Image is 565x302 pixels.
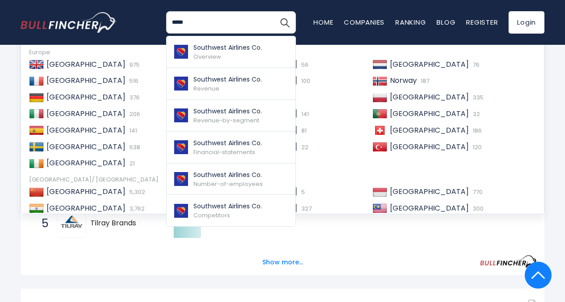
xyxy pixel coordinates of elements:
span: [GEOGRAPHIC_DATA] [47,92,125,102]
span: Revenue-by-segment [193,116,259,125]
a: Blog [437,17,455,27]
span: Number-of-employees [193,180,263,188]
a: Southwest Airlines Co. Revenue-by-segment [167,100,295,132]
span: [GEOGRAPHIC_DATA] [390,59,469,69]
a: Login [509,11,544,34]
span: [GEOGRAPHIC_DATA] [218,108,297,119]
span: [GEOGRAPHIC_DATA] [47,108,125,119]
div: Europe [29,49,536,56]
p: Southwest Airlines Co. [193,43,262,52]
span: 206 [127,110,140,118]
span: [GEOGRAPHIC_DATA] [218,75,297,86]
span: [GEOGRAPHIC_DATA] [47,75,125,86]
p: Southwest Airlines Co. [193,75,262,84]
span: [GEOGRAPHIC_DATA] [390,92,469,102]
span: 335 [471,93,484,102]
span: 300 [471,204,484,213]
span: [GEOGRAPHIC_DATA] [218,142,297,152]
a: Southwest Airlines Co. Revenue [167,68,295,100]
img: bullfincher logo [21,12,117,33]
a: Go to homepage [21,12,117,33]
a: Home [313,17,333,27]
span: 141 [299,110,309,118]
span: 5,302 [127,188,145,196]
span: 187 [419,77,429,85]
span: 76 [471,60,479,69]
span: Tilray Brands [90,219,158,228]
span: 3,762 [127,204,145,213]
span: [GEOGRAPHIC_DATA] [47,125,125,135]
span: [GEOGRAPHIC_DATA] [47,158,125,168]
div: [GEOGRAPHIC_DATA]/ [GEOGRAPHIC_DATA] [29,176,536,184]
a: Companies [344,17,385,27]
a: Ranking [395,17,426,27]
span: [GEOGRAPHIC_DATA] [218,186,297,197]
span: 186 [471,126,482,135]
span: Revenue [193,84,219,93]
span: 81 [299,126,307,135]
a: Southwest Airlines Co. Number-of-employees [167,164,295,195]
a: Southwest Airlines Co. Competitors [167,195,295,226]
span: [GEOGRAPHIC_DATA] [218,203,297,213]
a: Southwest Airlines Co. Financial-statements [167,132,295,164]
button: Show more... [257,255,308,270]
span: 56 [299,60,308,69]
span: [GEOGRAPHIC_DATA] [390,108,469,119]
span: 22 [299,143,308,151]
span: [GEOGRAPHIC_DATA] [218,125,297,135]
p: Southwest Airlines Co. [193,202,262,211]
span: 141 [127,126,137,135]
span: [GEOGRAPHIC_DATA] [47,203,125,213]
p: Southwest Airlines Co. [193,107,262,116]
span: 327 [299,204,312,213]
span: 770 [471,188,483,196]
span: 21 [127,159,135,168]
span: 638 [127,143,140,151]
span: [GEOGRAPHIC_DATA] [47,59,125,69]
span: [GEOGRAPHIC_DATA] [47,186,125,197]
p: Southwest Airlines Co. [193,170,263,180]
img: Tilray Brands [59,211,85,237]
p: Southwest Airlines Co. [193,138,262,148]
span: 376 [127,93,140,102]
a: Southwest Airlines Co. Overview [167,36,295,68]
span: 975 [127,60,140,69]
span: 5 [37,216,46,231]
span: 120 [471,143,482,151]
span: 516 [127,77,138,85]
span: [GEOGRAPHIC_DATA] [218,59,297,69]
span: [GEOGRAPHIC_DATA] [390,186,469,197]
span: 5 [299,188,305,196]
a: Register [466,17,498,27]
span: 32 [471,110,480,118]
span: [GEOGRAPHIC_DATA] [390,203,469,213]
button: Search [274,11,296,34]
span: Norway [390,75,417,86]
span: [GEOGRAPHIC_DATA] [390,125,469,135]
span: Financial-statements [193,148,255,156]
span: Competitors [193,211,230,220]
span: [GEOGRAPHIC_DATA] [47,142,125,152]
span: Overview [193,52,221,61]
span: [GEOGRAPHIC_DATA] [390,142,469,152]
span: 100 [299,77,310,85]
